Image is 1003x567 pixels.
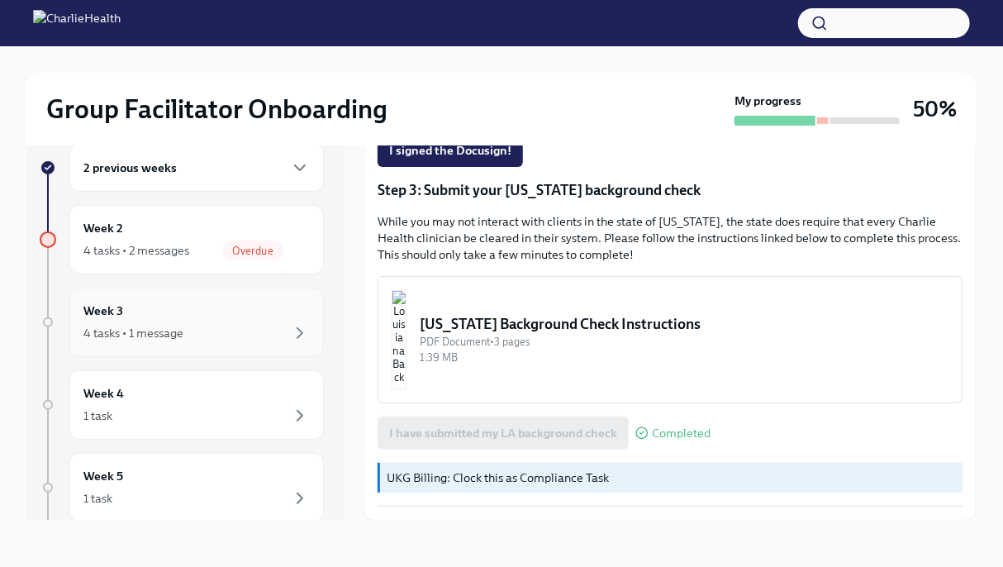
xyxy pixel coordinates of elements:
h3: 50% [913,94,957,124]
p: UKG Billing: Clock this as Compliance Task [387,469,956,486]
button: [US_STATE] Background Check InstructionsPDF Document•3 pages1.39 MB [378,276,963,403]
span: Overdue [222,245,283,257]
div: 4 tasks • 2 messages [83,242,189,259]
h6: Week 3 [83,302,123,320]
a: Week 34 tasks • 1 message [40,288,324,357]
div: PDF Document • 3 pages [420,334,948,350]
h6: Week 2 [83,219,123,237]
div: 4 tasks • 1 message [83,325,183,341]
a: Week 41 task [40,370,324,440]
div: 1 task [83,490,112,507]
strong: My progress [734,93,801,109]
h6: Week 4 [83,384,124,403]
div: 1.39 MB [420,350,948,365]
h6: Week 5 [83,467,123,485]
div: [US_STATE] Background Check Instructions [420,314,948,334]
p: While you may not interact with clients in the state of [US_STATE], the state does require that e... [378,213,963,263]
div: 2 previous weeks [69,144,324,192]
a: Week 51 task [40,453,324,522]
div: 1 task [83,407,112,424]
p: Step 3: Submit your [US_STATE] background check [378,180,963,200]
a: Week 24 tasks • 2 messagesOverdue [40,205,324,274]
h2: Group Facilitator Onboarding [46,93,387,126]
span: Completed [652,427,711,440]
button: I signed the Docusign! [378,134,523,167]
h6: 2 previous weeks [83,159,177,177]
span: I signed the Docusign! [389,142,511,159]
img: Louisiana Background Check Instructions [392,290,406,389]
img: CharlieHealth [33,10,121,36]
